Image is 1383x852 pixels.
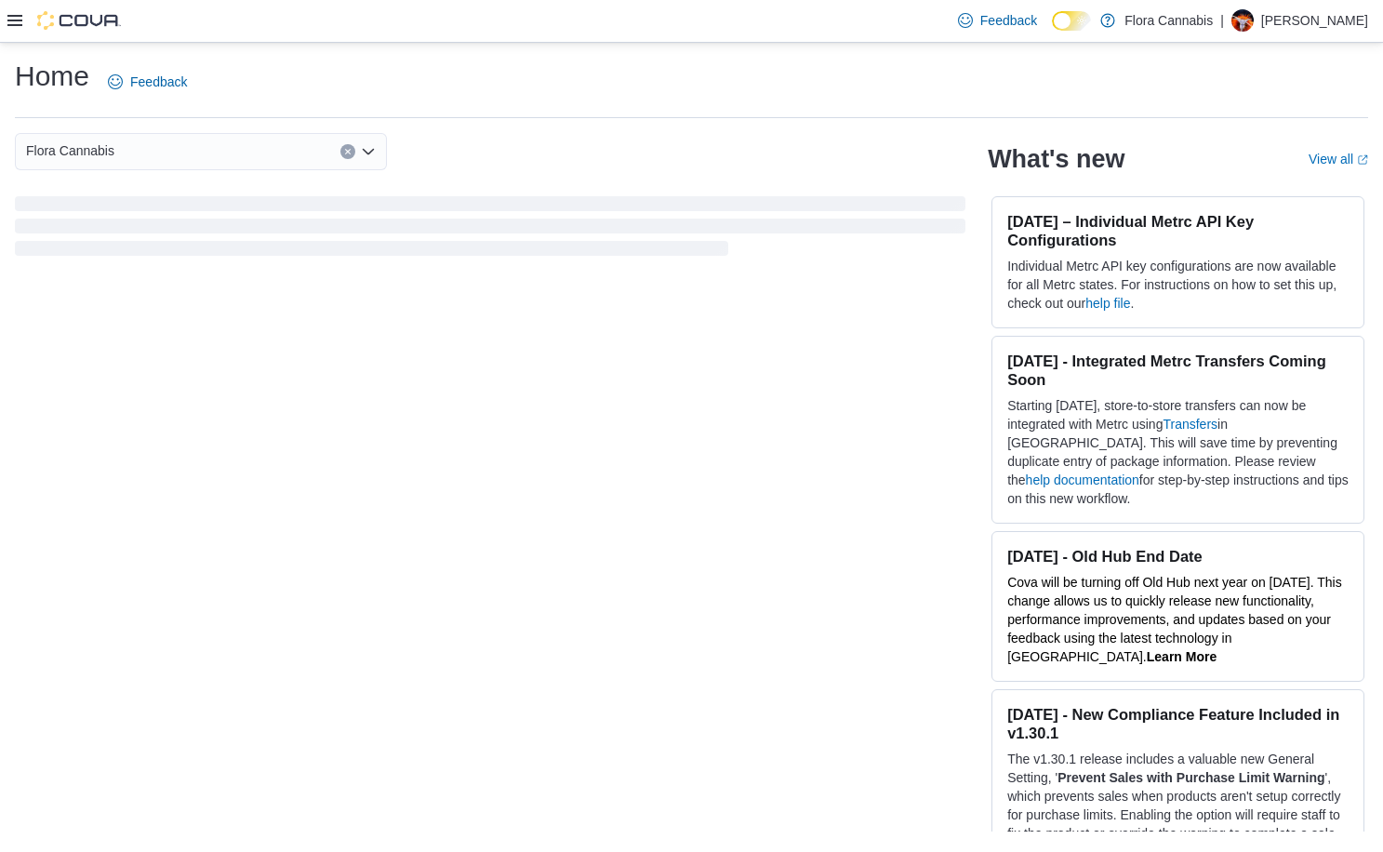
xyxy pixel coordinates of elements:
span: Feedback [980,11,1037,30]
h3: [DATE] - New Compliance Feature Included in v1.30.1 [1007,705,1349,742]
img: Cova [37,11,121,30]
a: help documentation [1026,473,1139,487]
p: | [1220,9,1224,32]
div: Kyle Pehkonen [1231,9,1254,32]
a: Transfers [1163,417,1217,432]
h3: [DATE] - Old Hub End Date [1007,547,1349,566]
p: Flora Cannabis [1124,9,1213,32]
a: View allExternal link [1309,152,1368,166]
span: Loading [15,200,965,260]
p: Individual Metrc API key configurations are now available for all Metrc states. For instructions ... [1007,257,1349,313]
h3: [DATE] - Integrated Metrc Transfers Coming Soon [1007,352,1349,389]
a: Feedback [951,2,1044,39]
span: Dark Mode [1052,31,1053,32]
button: Clear input [340,144,355,159]
a: help file [1085,296,1130,311]
a: Learn More [1147,649,1217,664]
h2: What's new [988,144,1124,174]
button: Open list of options [361,144,376,159]
svg: External link [1357,154,1368,166]
span: Cova will be turning off Old Hub next year on [DATE]. This change allows us to quickly release ne... [1007,575,1342,664]
p: Starting [DATE], store-to-store transfers can now be integrated with Metrc using in [GEOGRAPHIC_D... [1007,396,1349,508]
h3: [DATE] – Individual Metrc API Key Configurations [1007,212,1349,249]
span: Flora Cannabis [26,140,114,162]
h1: Home [15,58,89,95]
a: Feedback [100,63,194,100]
p: [PERSON_NAME] [1261,9,1368,32]
input: Dark Mode [1052,11,1091,31]
span: Feedback [130,73,187,91]
strong: Prevent Sales with Purchase Limit Warning [1057,770,1324,785]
